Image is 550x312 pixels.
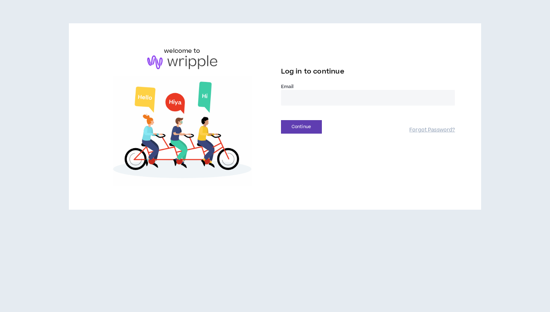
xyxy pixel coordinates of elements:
label: Email [281,83,455,90]
img: Welcome to Wripple [95,76,269,186]
h6: welcome to [164,47,200,55]
img: logo-brand.png [147,55,217,69]
button: Continue [281,120,322,134]
a: Forgot Password? [409,127,455,134]
span: Log in to continue [281,67,344,76]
